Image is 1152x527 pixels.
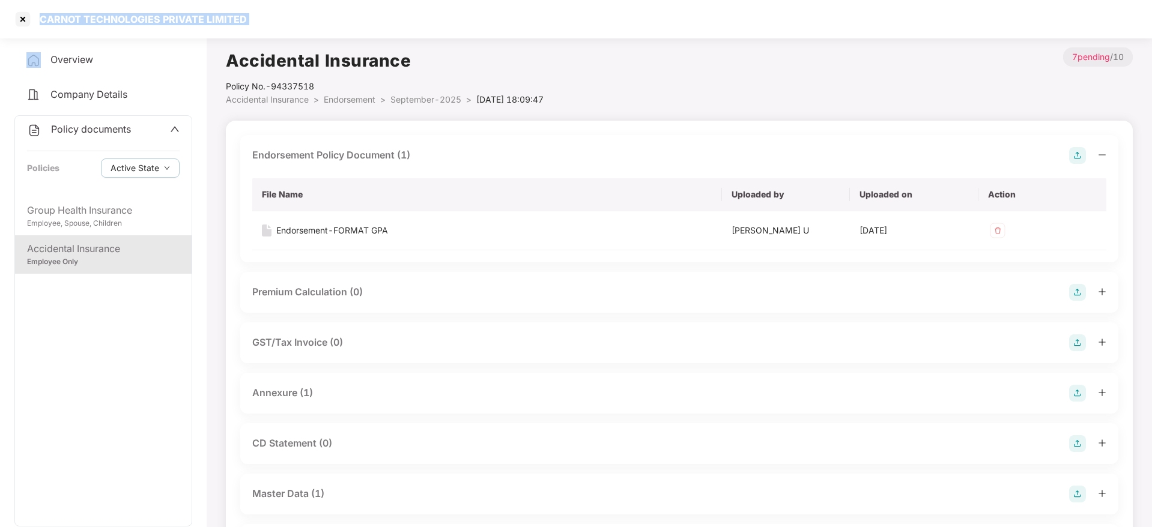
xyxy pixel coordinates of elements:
[1098,388,1106,397] span: plus
[27,256,180,268] div: Employee Only
[252,436,332,451] div: CD Statement (0)
[1069,334,1086,351] img: svg+xml;base64,PHN2ZyB4bWxucz0iaHR0cDovL3d3dy53My5vcmcvMjAwMC9zdmciIHdpZHRoPSIyOCIgaGVpZ2h0PSIyOC...
[988,221,1007,240] img: svg+xml;base64,PHN2ZyB4bWxucz0iaHR0cDovL3d3dy53My5vcmcvMjAwMC9zdmciIHdpZHRoPSIzMiIgaGVpZ2h0PSIzMi...
[850,178,978,211] th: Uploaded on
[314,94,319,104] span: >
[26,53,41,68] img: svg+xml;base64,PHN2ZyB4bWxucz0iaHR0cDovL3d3dy53My5vcmcvMjAwMC9zdmciIHdpZHRoPSIyNCIgaGVpZ2h0PSIyNC...
[27,161,59,175] div: Policies
[226,94,309,104] span: Accidental Insurance
[111,161,159,175] span: Active State
[27,123,41,137] img: svg+xml;base64,PHN2ZyB4bWxucz0iaHR0cDovL3d3dy53My5vcmcvMjAwMC9zdmciIHdpZHRoPSIyNCIgaGVpZ2h0PSIyNC...
[164,165,170,172] span: down
[50,88,127,100] span: Company Details
[476,94,544,104] span: [DATE] 18:09:47
[26,88,41,102] img: svg+xml;base64,PHN2ZyB4bWxucz0iaHR0cDovL3d3dy53My5vcmcvMjAwMC9zdmciIHdpZHRoPSIyNCIgaGVpZ2h0PSIyNC...
[1069,486,1086,502] img: svg+xml;base64,PHN2ZyB4bWxucz0iaHR0cDovL3d3dy53My5vcmcvMjAwMC9zdmciIHdpZHRoPSIyOCIgaGVpZ2h0PSIyOC...
[27,241,180,256] div: Accidental Insurance
[1063,47,1133,67] p: / 10
[262,224,271,236] img: svg+xml;base64,PHN2ZyB4bWxucz0iaHR0cDovL3d3dy53My5vcmcvMjAwMC9zdmciIHdpZHRoPSIxNiIgaGVpZ2h0PSIyMC...
[978,178,1106,211] th: Action
[27,218,180,229] div: Employee, Spouse, Children
[226,80,544,93] div: Policy No.- 94337518
[1069,385,1086,402] img: svg+xml;base64,PHN2ZyB4bWxucz0iaHR0cDovL3d3dy53My5vcmcvMjAwMC9zdmciIHdpZHRoPSIyOCIgaGVpZ2h0PSIyOC...
[1069,435,1086,452] img: svg+xml;base64,PHN2ZyB4bWxucz0iaHR0cDovL3d3dy53My5vcmcvMjAwMC9zdmciIHdpZHRoPSIyOCIgaGVpZ2h0PSIyOC...
[51,123,131,135] span: Policy documents
[170,124,180,134] span: up
[1069,284,1086,301] img: svg+xml;base64,PHN2ZyB4bWxucz0iaHR0cDovL3d3dy53My5vcmcvMjAwMC9zdmciIHdpZHRoPSIyOCIgaGVpZ2h0PSIyOC...
[27,203,180,218] div: Group Health Insurance
[252,285,363,300] div: Premium Calculation (0)
[859,224,968,237] div: [DATE]
[1098,288,1106,296] span: plus
[732,224,840,237] div: [PERSON_NAME] U
[324,94,375,104] span: Endorsement
[101,158,180,178] button: Active Statedown
[1098,489,1106,498] span: plus
[466,94,471,104] span: >
[32,13,247,25] div: CARNOT TECHNOLOGIES PRIVATE LIMITED
[50,53,93,65] span: Overview
[252,385,313,400] div: Annexure (1)
[252,148,410,163] div: Endorsement Policy Document (1)
[380,94,386,104] span: >
[252,335,343,350] div: GST/Tax Invoice (0)
[252,486,324,501] div: Master Data (1)
[390,94,461,104] span: September-2025
[1072,52,1110,62] span: 7 pending
[1098,439,1106,447] span: plus
[722,178,850,211] th: Uploaded by
[252,178,722,211] th: File Name
[276,224,388,237] div: Endorsement-FORMAT GPA
[1069,147,1086,164] img: svg+xml;base64,PHN2ZyB4bWxucz0iaHR0cDovL3d3dy53My5vcmcvMjAwMC9zdmciIHdpZHRoPSIyOCIgaGVpZ2h0PSIyOC...
[1098,151,1106,159] span: minus
[226,47,544,74] h1: Accidental Insurance
[1098,338,1106,346] span: plus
